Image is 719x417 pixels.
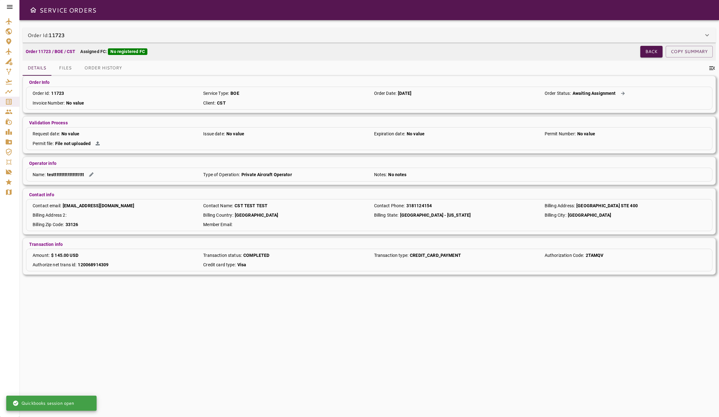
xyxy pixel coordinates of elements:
p: Visa [237,262,246,268]
p: 33126 [66,221,78,228]
p: CREDIT_CARD_PAYMENT [410,252,461,258]
p: [EMAIL_ADDRESS][DOMAIN_NAME] [63,203,134,209]
p: Assigned FC: [80,48,147,55]
p: [GEOGRAPHIC_DATA] [568,212,611,218]
button: Files [51,61,79,76]
p: Awaiting Assignment [573,90,616,96]
button: Open drawer [27,4,40,16]
p: Order 11723 / BOE / CST [26,48,75,55]
p: Order Id : [33,90,50,96]
p: Contact info [29,192,54,198]
p: BOE [230,90,239,96]
p: Notes : [374,171,387,178]
p: [GEOGRAPHIC_DATA] - [US_STATE] [400,212,471,218]
p: Contact Phone : [374,203,405,209]
p: No notes [388,171,406,178]
p: COMPLETED [243,252,269,258]
p: File not uploaded [55,140,91,147]
p: Private Aircraft Operator [241,171,292,178]
p: Order Id: [28,31,65,39]
p: Issue date : [203,131,225,137]
p: 2TAMQV [586,252,604,258]
p: Contact Name : [203,203,233,209]
p: Validation Process [29,120,68,126]
p: Authorization Code : [545,252,584,258]
button: Back [640,46,663,57]
p: Invoice Number : [33,100,65,106]
p: Billing Zip Code : [33,221,64,228]
h6: SERVICE ORDERS [40,5,96,15]
button: COPY SUMMARY [666,46,713,57]
button: Action [618,90,627,97]
p: Expiration date : [374,131,405,137]
p: Permit file : [33,140,54,147]
p: Billing State : [374,212,399,218]
p: Billing Address : [545,203,575,209]
p: Billing City : [545,212,566,218]
p: Order Date : [374,90,397,96]
p: Name : [33,171,45,178]
p: testtttttttttttttttttt [47,171,84,178]
p: No value [226,131,244,137]
div: Order Id:11723 [23,28,716,43]
p: 120068914309 [78,262,108,268]
p: Amount : [33,252,50,258]
p: CST [217,100,225,106]
p: Request date : [33,131,60,137]
p: Order Info [29,79,50,85]
p: Billing Address 2 : [33,212,66,218]
b: 11723 [49,31,65,39]
p: No value [407,131,425,137]
p: Contact email : [33,203,61,209]
p: [GEOGRAPHIC_DATA] [235,212,278,218]
p: Transaction info [29,241,63,247]
p: Credit card type : [203,262,236,268]
p: Member Email : [203,221,232,228]
p: No value [577,131,595,137]
p: Permit Number : [545,131,576,137]
p: Operator info [29,160,56,166]
button: Order History [79,61,127,76]
p: [GEOGRAPHIC_DATA] STE 400 [576,203,638,209]
button: Details [23,61,51,76]
p: Billing Country : [203,212,233,218]
p: Type of Operation : [203,171,240,178]
p: 11723 [51,90,64,96]
p: [DATE] [398,90,411,96]
div: No registered FC [108,48,147,55]
p: Transaction status : [203,252,242,258]
div: Quickbooks session open [13,398,74,409]
p: Client : [203,100,215,106]
button: Action [93,140,102,147]
p: Order Status : [545,90,571,96]
p: Transaction type : [374,252,409,258]
p: 3181124154 [406,203,432,209]
p: No value [66,100,84,106]
p: Authorize net trans id : [33,262,76,268]
p: $ 145.00 USD [51,252,78,258]
button: Edit [87,171,96,178]
p: No value [61,131,79,137]
p: CST TEST TEST [235,203,267,209]
p: Service Type : [203,90,229,96]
